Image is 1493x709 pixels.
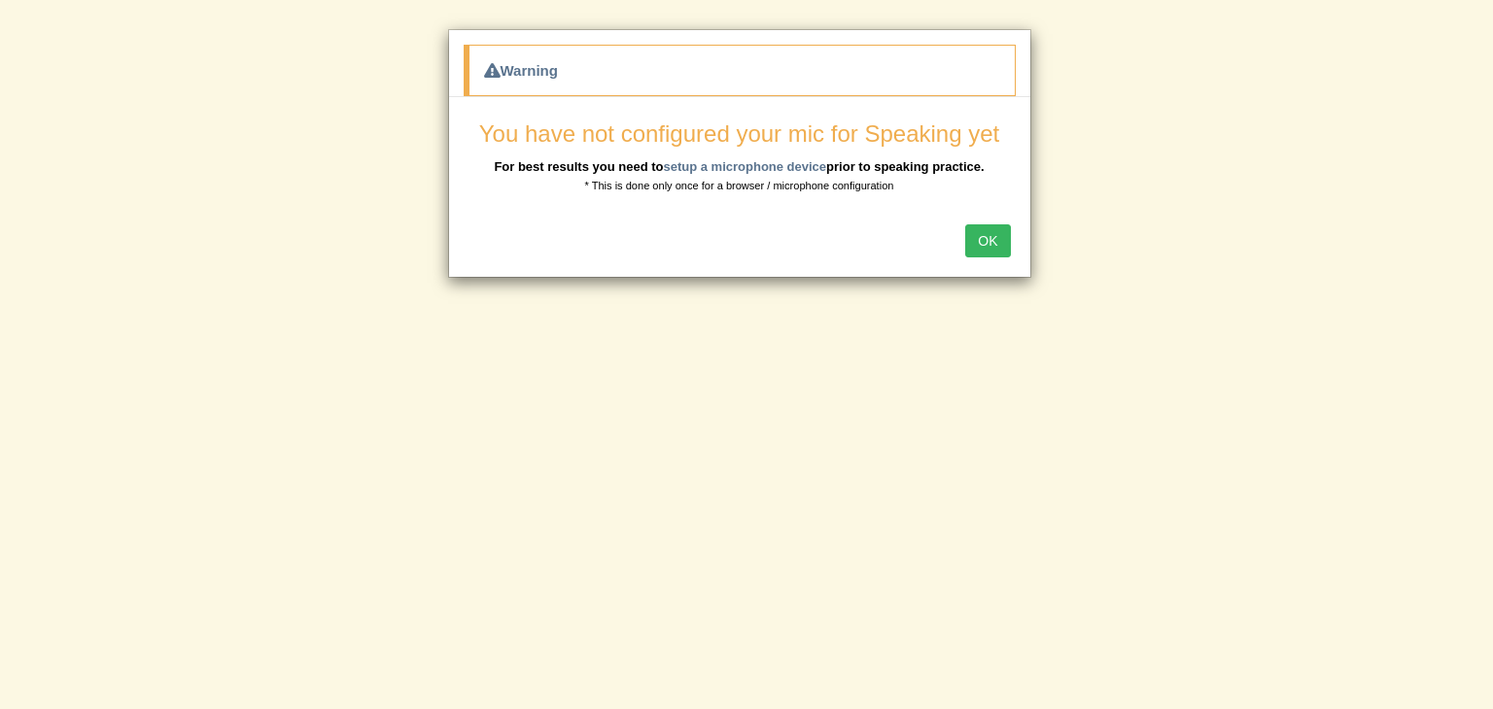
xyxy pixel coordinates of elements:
[494,159,984,174] b: For best results you need to prior to speaking practice.
[585,180,894,191] small: * This is done only once for a browser / microphone configuration
[965,224,1010,257] button: OK
[663,159,826,174] a: setup a microphone device
[464,45,1016,96] div: Warning
[479,120,999,147] span: You have not configured your mic for Speaking yet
